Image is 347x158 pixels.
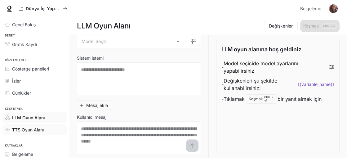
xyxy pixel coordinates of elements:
font: ⏎ [264,99,267,103]
button: Tüm çalışma alanları [16,2,70,15]
font: TTS Oyun Alanı [12,127,44,132]
font: Keşfetmek [5,107,23,111]
a: Belgeleme [298,2,325,15]
font: Model seçicide model ayarlarını yapabilirsiniz [224,60,298,74]
font: Deney [5,33,15,37]
font: - [221,96,224,102]
font: Gösterge panelleri [12,66,49,71]
font: - [221,64,224,70]
font: Model Seçin [82,39,107,44]
a: LLM Oyun Alanı [2,112,67,123]
font: Genel Bakış [12,22,36,27]
button: Mesaj ekle [77,100,111,110]
font: Tıklamak [224,96,245,102]
button: Değişkenler [264,20,298,32]
font: İzler [12,78,21,83]
a: Grafik Kaydı [2,39,67,50]
font: - [221,81,224,88]
font: Grafik Kaydı [12,42,37,47]
font: Sistem istemi [77,55,104,61]
font: Kullanıcı mesajı [77,114,107,120]
img: Kullanıcı avatarı [329,4,338,13]
font: bir yanıt almak için [278,96,322,102]
font: Mesaj ekle [86,103,108,108]
a: Günlükler [2,88,67,98]
font: Değişkenler [269,23,293,28]
button: Kullanıcı avatarı [327,2,340,15]
font: Değişkenleri şu şekilde kullanabilirsiniz: [224,78,277,91]
font: Kaynaklar [5,143,23,147]
font: Belgeleme [12,152,33,157]
font: LLM Oyun Alanı [12,115,45,120]
a: İzler [2,75,67,86]
div: Model Seçin [77,34,186,49]
a: Genel Bakış [2,19,67,30]
font: Gözlemlemek [5,58,27,62]
code: {{variable_name}} [298,81,334,88]
font: Belgeleme [300,6,321,11]
a: TTS Oyun Alanı [2,124,67,135]
a: Gösterge panelleri [2,63,67,74]
font: LLM oyun alanına hoş geldiniz [221,46,301,53]
font: Dünya İçi Yapay Zeka Demoları [26,6,92,11]
font: LLM Oyun Alanı [77,21,130,30]
font: Günlükler [12,90,31,96]
font: CTRL + [264,96,274,99]
font: Koşmak [249,96,263,101]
